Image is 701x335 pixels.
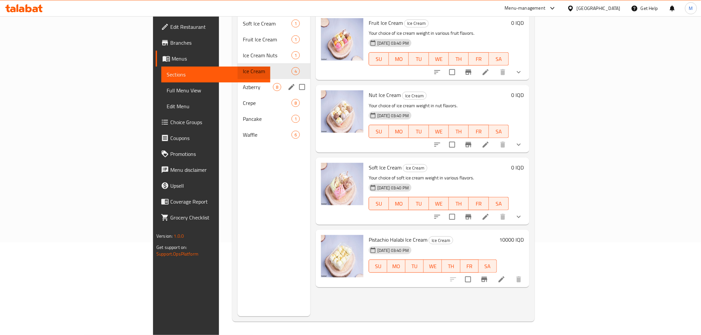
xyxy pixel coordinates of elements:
span: Edit Restaurant [170,23,265,31]
div: Ice Cream [404,20,429,27]
button: FR [469,125,489,138]
span: WE [432,127,446,136]
button: MO [389,197,409,210]
span: [DATE] 03:40 PM [375,40,411,46]
button: delete [495,137,511,153]
div: Pancake1 [238,111,310,127]
span: Get support on: [156,243,187,252]
button: show more [511,64,527,80]
div: Ice Cream4 [238,63,310,79]
div: Ice Cream [429,236,453,244]
span: WE [432,199,446,209]
span: TU [408,262,421,271]
button: Branch-specific-item [460,137,476,153]
span: 6 [292,132,299,138]
div: Soft Ice Cream1 [238,16,310,31]
p: Your choice of soft ice cream weight in various flavors. [369,174,509,182]
span: Waffle [243,131,292,139]
span: Edit Menu [167,102,265,110]
span: [DATE] 03:40 PM [375,113,411,119]
button: SU [369,197,389,210]
a: Coupons [156,130,270,146]
span: Upsell [170,182,265,190]
div: [GEOGRAPHIC_DATA] [577,5,620,12]
span: SA [492,199,506,209]
button: delete [495,209,511,225]
span: FR [463,262,476,271]
button: TH [449,125,469,138]
button: SU [369,125,389,138]
div: Ice Cream Nuts1 [238,47,310,63]
button: FR [469,52,489,66]
div: items [273,83,281,91]
span: FR [471,54,486,64]
a: Full Menu View [161,82,270,98]
div: items [292,115,300,123]
button: delete [495,64,511,80]
span: MO [392,54,406,64]
span: SU [372,199,386,209]
span: 1.0.0 [174,232,184,240]
button: Branch-specific-item [460,64,476,80]
span: TH [452,127,466,136]
span: Ice Cream [403,164,427,172]
span: Fruit Ice Cream [369,18,403,28]
img: Pistachio Halabi Ice Cream [321,235,363,277]
button: show more [511,209,527,225]
a: Edit menu item [482,68,490,76]
span: [DATE] 03:40 PM [375,185,411,191]
button: MO [389,125,409,138]
button: sort-choices [429,137,445,153]
button: Branch-specific-item [476,271,492,287]
button: sort-choices [429,209,445,225]
a: Branches [156,35,270,51]
span: TH [445,262,458,271]
svg: Show Choices [515,68,523,76]
div: Waffle6 [238,127,310,143]
span: Ice Cream [404,20,428,27]
a: Sections [161,67,270,82]
button: WE [429,52,449,66]
div: Crepe8 [238,95,310,111]
div: Ice Cream [402,92,427,100]
div: items [292,20,300,27]
span: 1 [292,21,299,27]
a: Upsell [156,178,270,194]
span: Menus [172,55,265,63]
span: 8 [273,84,281,90]
span: WE [432,54,446,64]
span: SU [372,54,386,64]
button: edit [287,82,297,92]
button: SA [489,52,509,66]
button: SU [369,52,389,66]
a: Grocery Checklist [156,210,270,225]
svg: Show Choices [515,141,523,149]
p: Your choice of ice cream weight in various fruit flavors. [369,29,509,37]
div: Azberry8edit [238,79,310,95]
button: MO [389,52,409,66]
span: Fruit Ice Cream [243,35,292,43]
span: FR [471,199,486,209]
a: Edit Menu [161,98,270,114]
span: SA [481,262,494,271]
button: TU [409,52,429,66]
span: Select to update [445,138,459,152]
span: Choice Groups [170,118,265,126]
h6: 10000 IQD [500,235,524,244]
button: TH [442,260,460,273]
a: Edit menu item [482,141,490,149]
span: Azberry [243,83,273,91]
a: Menus [156,51,270,67]
span: Pancake [243,115,292,123]
span: FR [471,127,486,136]
a: Menu disclaimer [156,162,270,178]
div: items [292,67,300,75]
button: WE [429,125,449,138]
span: Ice Cream Nuts [243,51,292,59]
button: TU [409,125,429,138]
nav: Menu sections [238,13,310,145]
span: Select to update [445,65,459,79]
button: TU [405,260,424,273]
